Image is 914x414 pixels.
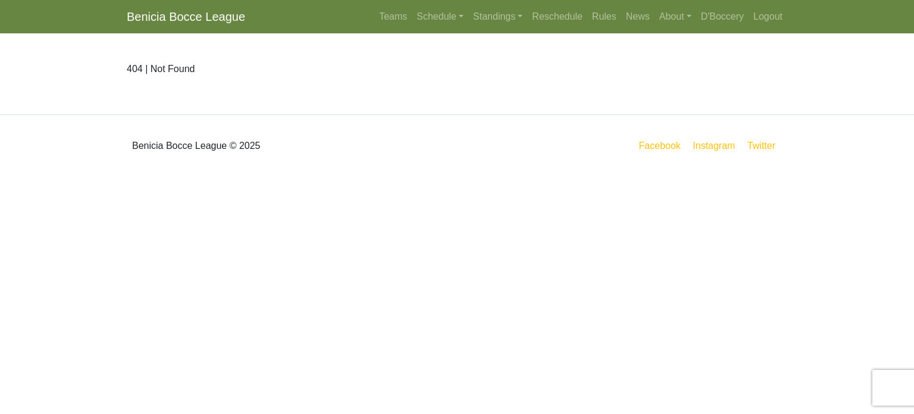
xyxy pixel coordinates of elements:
[621,5,655,29] a: News
[527,5,587,29] a: Reschedule
[127,62,787,76] p: 404 | Not Found
[374,5,412,29] a: Teams
[690,138,737,153] a: Instagram
[745,138,785,153] a: Twitter
[655,5,696,29] a: About
[587,5,621,29] a: Rules
[118,124,457,167] div: Benicia Bocce League © 2025
[749,5,787,29] a: Logout
[696,5,749,29] a: D'Boccery
[468,5,527,29] a: Standings
[412,5,468,29] a: Schedule
[127,5,245,29] a: Benicia Bocce League
[637,138,683,153] a: Facebook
